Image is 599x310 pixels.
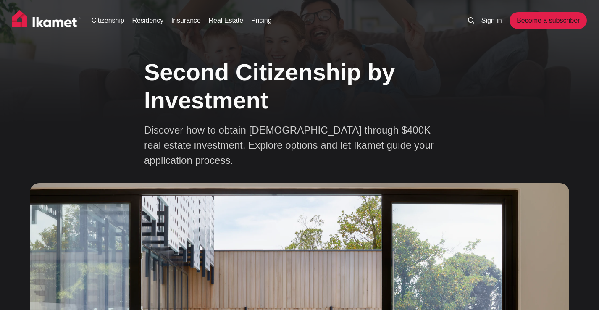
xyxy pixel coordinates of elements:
a: Pricing [251,16,272,26]
a: Sign in [481,16,502,26]
a: Insurance [171,16,201,26]
a: Real Estate [209,16,244,26]
p: Discover how to obtain [DEMOGRAPHIC_DATA] through $400K real estate investment. Explore options a... [144,123,438,168]
a: Residency [132,16,163,26]
img: Ikamet home [12,10,81,31]
h1: Second Citizenship by Investment [144,58,455,114]
a: Become a subscriber [510,12,587,29]
a: Citizenship [92,16,124,26]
